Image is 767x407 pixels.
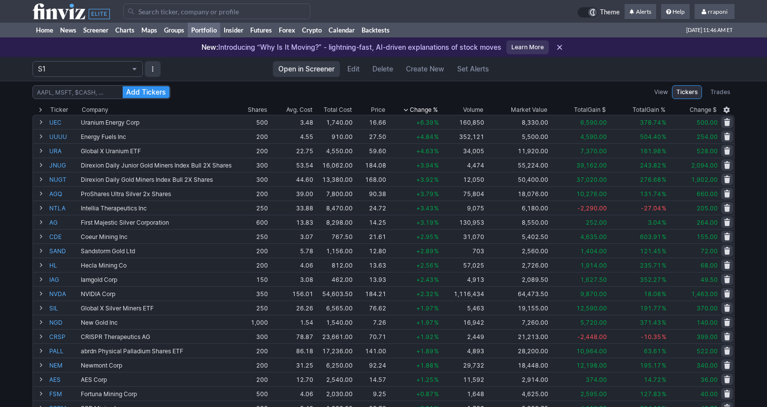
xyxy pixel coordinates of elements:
[434,233,439,240] span: %
[314,186,354,201] td: 7,800.00
[201,43,218,51] span: New:
[485,186,550,201] td: 18,076.00
[233,172,269,186] td: 300
[697,190,718,198] span: 660.00
[233,243,269,258] td: 200
[576,347,607,355] span: 10,964.00
[49,301,79,315] a: SIL
[81,305,233,312] div: Global X Silver Miners ETF
[269,258,314,272] td: 4.06
[440,143,485,158] td: 34,005
[269,329,314,343] td: 78.87
[700,262,718,269] span: 68.00
[354,343,387,358] td: 141.00
[662,333,667,340] span: %
[640,262,661,269] span: 235.71
[640,305,661,312] span: 191.77
[440,172,485,186] td: 12,050
[690,105,717,115] span: Change $
[347,64,360,74] span: Edit
[662,190,667,198] span: %
[269,186,314,201] td: 39.00
[81,204,233,212] div: Intellia Therapeutics Inc
[434,219,439,226] span: %
[81,162,233,169] div: Direxion Daily Junior Gold Miners Index Bull 2X Shares
[662,262,667,269] span: %
[49,172,79,186] a: NUGT
[314,286,354,301] td: 54,603.50
[354,315,387,329] td: 7.26
[49,130,79,143] a: UUUU
[325,23,358,37] a: Calendar
[49,187,79,201] a: AGQ
[269,301,314,315] td: 26.26
[314,158,354,172] td: 16,062.00
[697,233,718,240] span: 155.00
[434,333,439,340] span: %
[710,87,730,97] span: Trades
[354,172,387,186] td: 168.00
[662,147,667,155] span: %
[648,219,661,226] span: 3.04
[354,286,387,301] td: 184.21
[580,119,607,126] span: 6,590.00
[662,204,667,212] span: %
[416,233,434,240] span: +2.95
[269,286,314,301] td: 156.01
[485,115,550,129] td: 8,330.00
[269,315,314,329] td: 1.54
[625,4,656,20] a: Alerts
[633,105,646,115] span: Total
[233,115,269,129] td: 500
[662,247,667,255] span: %
[299,23,325,37] a: Crypto
[314,329,354,343] td: 23,661.00
[574,105,588,115] span: Total
[644,290,661,298] span: 18.08
[233,143,269,158] td: 200
[577,7,620,18] a: Theme
[485,329,550,343] td: 21,213.00
[434,262,439,269] span: %
[33,85,170,99] input: Search
[580,319,607,326] span: 5,720.00
[269,115,314,129] td: 3.48
[662,305,667,312] span: %
[233,315,269,329] td: 1,000
[314,172,354,186] td: 13,380.00
[81,276,233,283] div: Iamgold Corp
[641,204,661,212] span: -27.04
[57,23,80,37] a: News
[434,119,439,126] span: %
[49,144,79,158] a: URA
[434,319,439,326] span: %
[81,190,233,198] div: ProShares Ultra Silver 2x Shares
[354,201,387,215] td: 24.72
[640,176,661,183] span: 276.68
[662,233,667,240] span: %
[640,162,661,169] span: 243.82
[697,347,718,355] span: 522.00
[314,301,354,315] td: 6,565.00
[354,229,387,243] td: 21.61
[691,290,718,298] span: 1,463.00
[81,262,233,269] div: Hecla Mining Co
[81,247,233,255] div: Sandstorm Gold Ltd
[697,204,718,212] span: 205.00
[580,276,607,283] span: 1,627.50
[49,230,79,243] a: CDE
[269,158,314,172] td: 53.54
[416,119,434,126] span: +6.39
[354,115,387,129] td: 16.66
[50,105,68,115] div: Ticker
[434,204,439,212] span: %
[485,158,550,172] td: 55,224.00
[358,23,393,37] a: Backtests
[452,61,495,77] a: Set Alerts
[354,301,387,315] td: 76.62
[697,147,718,155] span: 528.00
[640,319,661,326] span: 371.43
[314,343,354,358] td: 17,236.00
[416,219,434,226] span: +3.19
[371,105,385,115] div: Price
